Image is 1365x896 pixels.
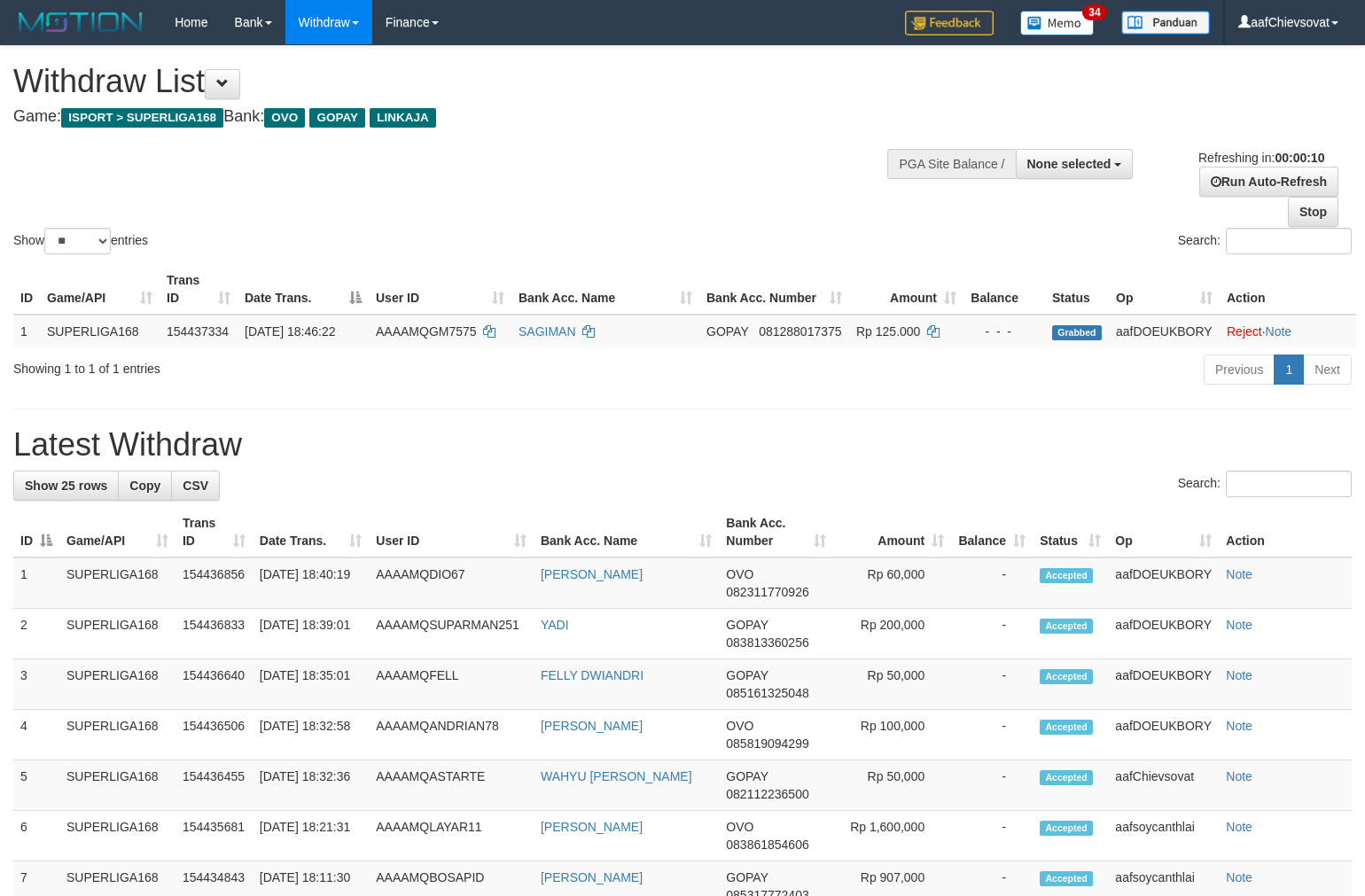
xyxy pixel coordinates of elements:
[951,760,1033,811] td: -
[541,820,643,834] a: [PERSON_NAME]
[963,264,1045,315] th: Balance
[13,228,148,254] label: Show entries
[13,471,119,501] a: Show 25 rows
[1027,157,1111,171] span: None selected
[1108,659,1219,710] td: aafDOEUKBORY
[40,315,160,347] td: SUPERLIGA168
[245,324,335,339] span: [DATE] 18:46:22
[13,507,59,557] th: ID: activate to sort column descending
[1040,871,1093,886] span: Accepted
[726,870,768,884] span: GOPAY
[25,479,107,493] span: Show 25 rows
[253,760,370,811] td: [DATE] 18:32:36
[1040,821,1093,836] span: Accepted
[951,659,1033,710] td: -
[13,811,59,861] td: 6
[369,609,534,659] td: AAAAMQSUPARMAN251
[856,324,920,339] span: Rp 125.000
[1045,264,1109,315] th: Status
[13,557,59,609] td: 1
[1303,355,1352,385] a: Next
[971,323,1038,340] div: - - -
[13,108,893,126] h4: Game: Bank:
[175,609,253,659] td: 154436833
[183,479,208,493] span: CSV
[13,264,40,315] th: ID
[1198,151,1324,165] span: Refreshing in:
[1040,669,1093,684] span: Accepted
[541,668,643,682] a: FELLY DWIANDRI
[309,108,365,128] span: GOPAY
[13,9,148,35] img: MOTION_logo.png
[1275,151,1324,165] strong: 00:00:10
[175,659,253,710] td: 154436640
[1220,264,1356,315] th: Action
[726,820,753,834] span: OVO
[1199,167,1338,197] a: Run Auto-Refresh
[951,811,1033,861] td: -
[175,557,253,609] td: 154436856
[369,659,534,710] td: AAAAMQFELL
[40,264,160,315] th: Game/API: activate to sort column ascending
[376,324,477,339] span: AAAAMQGM7575
[1226,471,1352,497] input: Search:
[726,719,753,733] span: OVO
[1288,197,1338,227] a: Stop
[253,659,370,710] td: [DATE] 18:35:01
[13,609,59,659] td: 2
[253,507,370,557] th: Date Trans.: activate to sort column ascending
[833,760,951,811] td: Rp 50,000
[13,64,893,99] h1: Withdraw List
[13,315,40,347] td: 1
[1266,324,1292,339] a: Note
[59,507,175,557] th: Game/API: activate to sort column ascending
[59,659,175,710] td: SUPERLIGA168
[1040,770,1093,785] span: Accepted
[175,811,253,861] td: 154435681
[887,149,1015,179] div: PGA Site Balance /
[1020,11,1095,35] img: Button%20Memo.svg
[1178,228,1352,254] label: Search:
[1219,507,1352,557] th: Action
[59,811,175,861] td: SUPERLIGA168
[719,507,833,557] th: Bank Acc. Number: activate to sort column ascending
[1040,568,1093,583] span: Accepted
[59,710,175,760] td: SUPERLIGA168
[849,264,963,315] th: Amount: activate to sort column ascending
[905,11,994,35] img: Feedback.jpg
[369,760,534,811] td: AAAAMQASTARTE
[264,108,305,128] span: OVO
[1226,820,1252,834] a: Note
[541,618,569,632] a: YADI
[167,324,229,339] span: 154437334
[175,710,253,760] td: 154436506
[1082,4,1106,20] span: 34
[1226,719,1252,733] a: Note
[1052,325,1102,340] span: Grabbed
[369,811,534,861] td: AAAAMQLAYAR11
[1108,609,1219,659] td: aafDOEUKBORY
[1016,149,1134,179] button: None selected
[253,557,370,609] td: [DATE] 18:40:19
[171,471,220,501] a: CSV
[951,710,1033,760] td: -
[1108,507,1219,557] th: Op: activate to sort column ascending
[726,635,808,650] span: Copy 083813360256 to clipboard
[1109,264,1220,315] th: Op: activate to sort column ascending
[175,507,253,557] th: Trans ID: activate to sort column ascending
[253,710,370,760] td: [DATE] 18:32:58
[253,811,370,861] td: [DATE] 18:21:31
[833,710,951,760] td: Rp 100,000
[511,264,699,315] th: Bank Acc. Name: activate to sort column ascending
[1226,769,1252,783] a: Note
[59,609,175,659] td: SUPERLIGA168
[59,557,175,609] td: SUPERLIGA168
[238,264,369,315] th: Date Trans.: activate to sort column descending
[951,507,1033,557] th: Balance: activate to sort column ascending
[175,760,253,811] td: 154436455
[706,324,748,339] span: GOPAY
[13,710,59,760] td: 4
[1109,315,1220,347] td: aafDOEUKBORY
[1226,618,1252,632] a: Note
[726,585,808,599] span: Copy 082311770926 to clipboard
